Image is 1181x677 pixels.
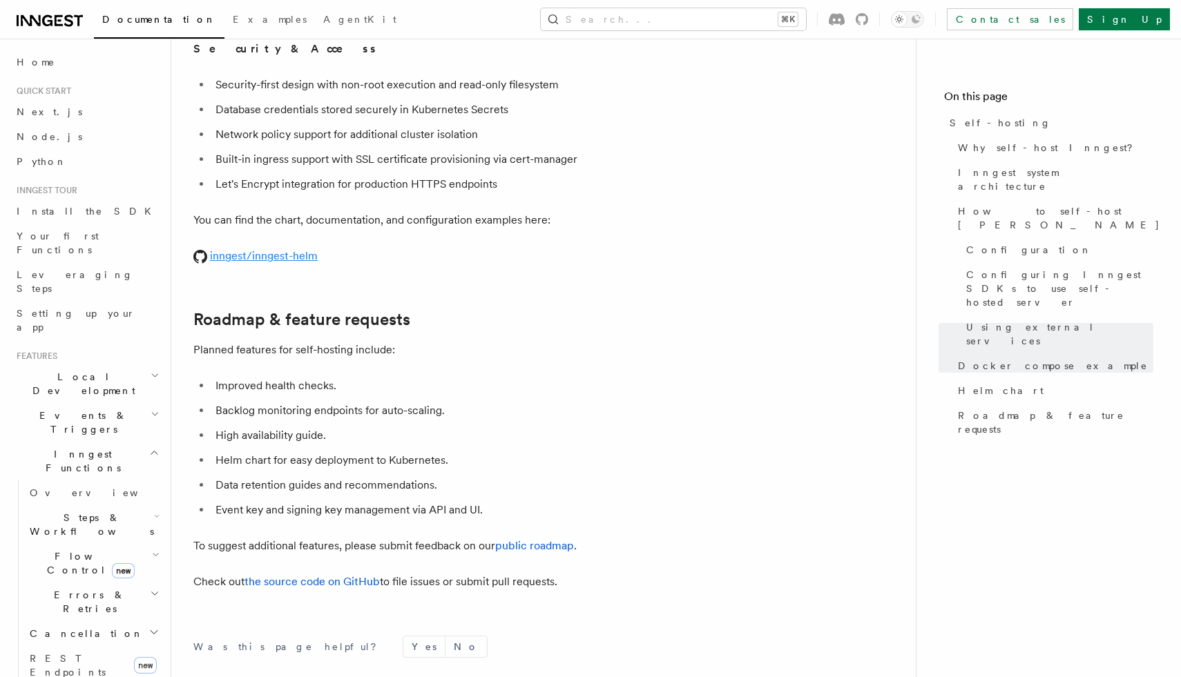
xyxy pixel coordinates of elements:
a: Overview [24,480,162,505]
a: Your first Functions [11,224,162,262]
span: Cancellation [24,627,144,640]
span: Flow Control [24,549,152,577]
p: Planned features for self-hosting include: [193,340,746,360]
button: Flow Controlnew [24,544,162,582]
span: Install the SDK [17,206,160,217]
span: Configuration [966,243,1092,257]
a: the source code on GitHub [244,575,380,588]
li: Helm chart for easy deployment to Kubernetes. [211,451,746,470]
a: Why self-host Inngest? [952,135,1153,160]
a: public roadmap [495,539,574,552]
a: Python [11,149,162,174]
li: Backlog monitoring endpoints for auto-scaling. [211,401,746,420]
a: Examples [224,4,315,37]
span: Docker compose example [958,359,1148,373]
span: new [112,563,135,578]
a: Documentation [94,4,224,39]
a: Self-hosting [944,110,1153,135]
span: AgentKit [323,14,396,25]
a: How to self-host [PERSON_NAME] [952,199,1153,237]
li: Improved health checks. [211,376,746,395]
span: Setting up your app [17,308,135,333]
span: Helm chart [958,384,1044,398]
span: Home [17,55,55,69]
p: Was this page helpful? [193,640,386,654]
a: Docker compose example [952,353,1153,378]
a: Configuring Inngest SDKs to use self-hosted server [961,262,1153,315]
span: Node.js [17,131,82,142]
span: How to self-host [PERSON_NAME] [958,204,1160,232]
a: Roadmap & feature requests [952,403,1153,442]
li: High availability guide. [211,426,746,445]
button: Steps & Workflows [24,505,162,544]
button: Cancellation [24,621,162,646]
span: Steps & Workflows [24,511,154,538]
a: Home [11,50,162,75]
button: Local Development [11,364,162,403]
a: Inngest system architecture [952,160,1153,199]
span: Examples [233,14,307,25]
button: No [445,636,487,657]
button: Events & Triggers [11,403,162,442]
span: Inngest Functions [11,447,149,475]
button: Inngest Functions [11,442,162,480]
strong: Security & Access [193,42,378,55]
button: Yes [403,636,445,657]
li: Let's Encrypt integration for production HTTPS endpoints [211,175,746,194]
span: Overview [30,487,172,498]
li: Database credentials stored securely in Kubernetes Secrets [211,100,746,119]
span: Features [11,351,57,362]
span: Quick start [11,86,71,97]
kbd: ⌘K [778,12,798,26]
span: Local Development [11,370,151,398]
h4: On this page [944,88,1153,110]
span: Next.js [17,106,82,117]
p: To suggest additional features, please submit feedback on our . [193,536,746,556]
span: Inngest tour [11,185,77,196]
span: Your first Functions [17,230,99,255]
span: Python [17,156,67,167]
span: Leveraging Steps [17,269,133,294]
span: Self-hosting [950,116,1051,130]
span: Using external services [966,320,1153,348]
a: Roadmap & feature requests [193,310,410,329]
a: inngest/inngest-helm [193,249,318,262]
a: AgentKit [315,4,405,37]
a: Setting up your app [11,301,162,340]
li: Data retention guides and recommendations. [211,475,746,495]
button: Errors & Retries [24,582,162,621]
a: Leveraging Steps [11,262,162,301]
span: Events & Triggers [11,409,151,436]
li: Network policy support for additional cluster isolation [211,125,746,144]
a: Node.js [11,124,162,149]
p: You can find the chart, documentation, and configuration examples here: [193,210,746,230]
a: Configuration [961,237,1153,262]
a: Helm chart [952,378,1153,403]
span: Inngest system architecture [958,166,1153,193]
button: Search...⌘K [541,8,806,30]
a: Install the SDK [11,199,162,224]
span: Why self-host Inngest? [958,141,1142,155]
span: Configuring Inngest SDKs to use self-hosted server [966,268,1153,309]
button: Toggle dark mode [891,11,924,28]
a: Using external services [961,315,1153,353]
li: Event key and signing key management via API and UI. [211,500,746,520]
span: Documentation [102,14,216,25]
a: Next.js [11,99,162,124]
p: Check out to file issues or submit pull requests. [193,572,746,591]
a: Contact sales [947,8,1073,30]
span: Roadmap & feature requests [958,409,1153,436]
span: new [134,657,157,674]
a: Sign Up [1079,8,1170,30]
li: Built-in ingress support with SSL certificate provisioning via cert-manager [211,150,746,169]
span: Errors & Retries [24,588,150,616]
li: Security-first design with non-root execution and read-only filesystem [211,75,746,95]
